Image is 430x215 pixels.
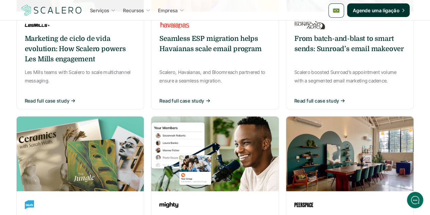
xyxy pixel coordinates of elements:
h2: Let us know if we can help with lifecycle marketing. [10,45,126,78]
p: Empresa [158,7,178,14]
button: Read full case study [294,97,406,104]
img: Mobile interface of a community hub and a picture of a woman [151,116,279,191]
h1: Hi! Welcome to [GEOGRAPHIC_DATA]. [10,33,126,44]
img: Scalero company logotype [20,4,83,17]
span: We run on Gist [57,171,86,175]
p: Scalero, Havaianas, and Bloomreach partnered to ensure a seamless migration. [159,68,271,85]
p: Serviços [90,7,109,14]
img: A production set featuring two musicians [286,116,414,191]
img: Three books placed together with different covers [16,116,144,191]
img: 🇧🇷 [333,7,340,14]
a: Scalero company logotype [20,4,83,16]
p: Les Mills teams with Scalero to scale multichannel messaging. [25,68,136,85]
button: Read full case study [159,97,271,104]
iframe: gist-messenger-bubble-iframe [407,192,423,208]
p: Read full case study [159,97,204,104]
h6: Seamless ESP migration helps Havaianas scale email program [159,34,271,54]
p: Agende uma ligação [352,7,399,14]
button: New conversation [11,90,125,104]
h6: Marketing de ciclo de vida evolution: How Scalero powers Les Mills engagement [25,34,136,64]
span: New conversation [44,94,82,100]
p: Read full case study [25,97,69,104]
a: Agende uma ligação [347,3,410,17]
p: Read full case study [294,97,339,104]
p: Scalero boosted Sunroad’s appointment volume with a segmented email marketing cadence. [294,68,406,85]
button: Read full case study [25,97,136,104]
h6: From batch-and-blast to smart sends: Sunroad’s email makeover [294,34,406,54]
p: Recursos [123,7,144,14]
